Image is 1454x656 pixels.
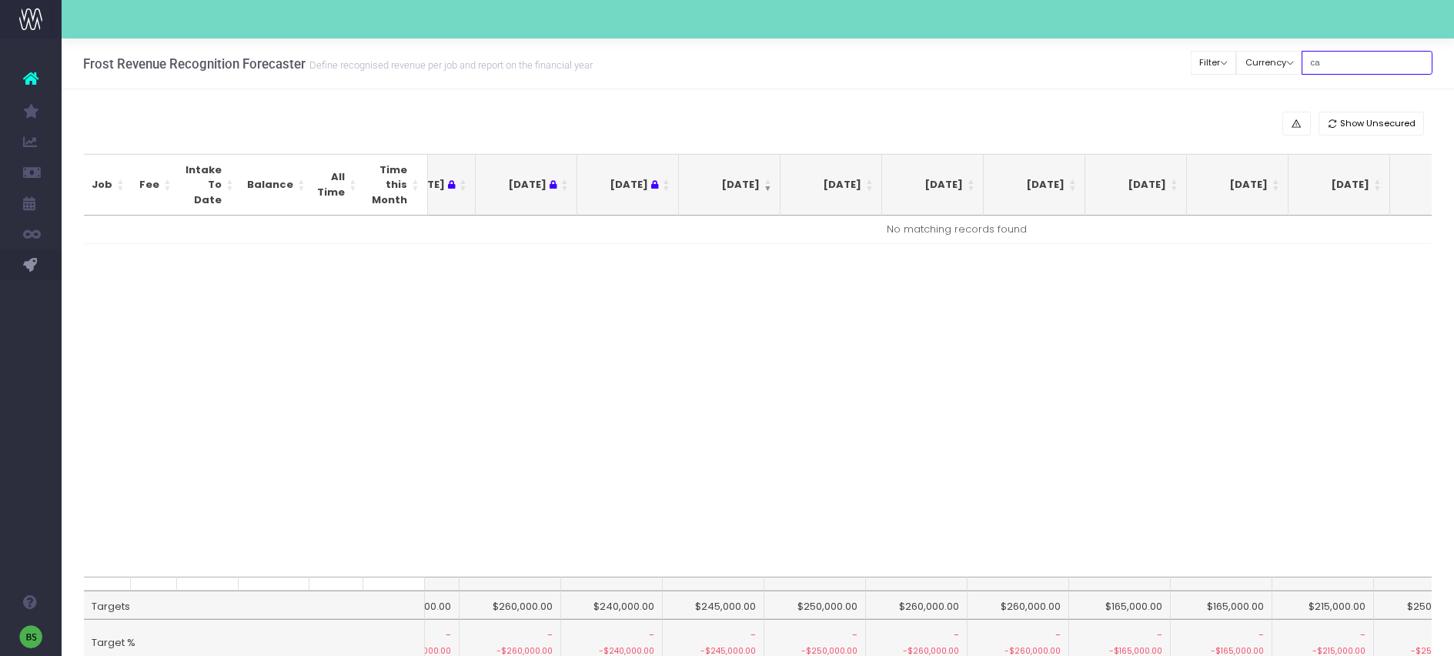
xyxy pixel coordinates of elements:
[83,56,593,72] h3: Frost Revenue Recognition Forecaster
[1258,628,1264,643] span: -
[649,628,654,643] span: -
[1171,591,1272,620] td: $165,000.00
[363,154,427,216] th: Time this Month: activate to sort column ascending
[1340,117,1416,130] span: Show Unsecured
[882,154,984,216] th: Oct 25: activate to sort column ascending
[84,591,426,620] td: Targets
[239,154,313,216] th: Balance: activate to sort column ascending
[1302,51,1432,75] input: Search...
[954,628,959,643] span: -
[1157,628,1162,643] span: -
[309,154,366,216] th: All Time: activate to sort column ascending
[968,591,1069,620] td: $260,000.00
[1055,628,1061,643] span: -
[1236,51,1302,75] button: Currency
[866,591,968,620] td: $260,000.00
[577,154,679,216] th: Jul 25 : activate to sort column ascending
[476,154,577,216] th: Jun 25 : activate to sort column ascending
[1289,154,1390,216] th: Feb 26: activate to sort column ascending
[984,154,1085,216] th: Nov 25: activate to sort column ascending
[561,591,663,620] td: $240,000.00
[1187,154,1289,216] th: Jan 26: activate to sort column ascending
[19,625,42,648] img: images/default_profile_image.png
[750,628,756,643] span: -
[177,154,242,216] th: Intake To Date: activate to sort column ascending
[131,154,179,216] th: Fee: activate to sort column ascending
[1360,628,1365,643] span: -
[1272,591,1374,620] td: $215,000.00
[780,154,882,216] th: Sep 25: activate to sort column ascending
[1319,112,1425,136] button: Show Unsecured
[1085,154,1187,216] th: Dec 25: activate to sort column ascending
[764,591,866,620] td: $250,000.00
[1069,591,1171,620] td: $165,000.00
[446,628,451,643] span: -
[460,591,561,620] td: $260,000.00
[84,154,133,216] th: Job: activate to sort column ascending
[679,154,780,216] th: Aug 25: activate to sort column ascending
[306,56,593,72] small: Define recognised revenue per job and report on the financial year
[547,628,553,643] span: -
[1191,51,1237,75] button: Filter
[852,628,857,643] span: -
[663,591,764,620] td: $245,000.00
